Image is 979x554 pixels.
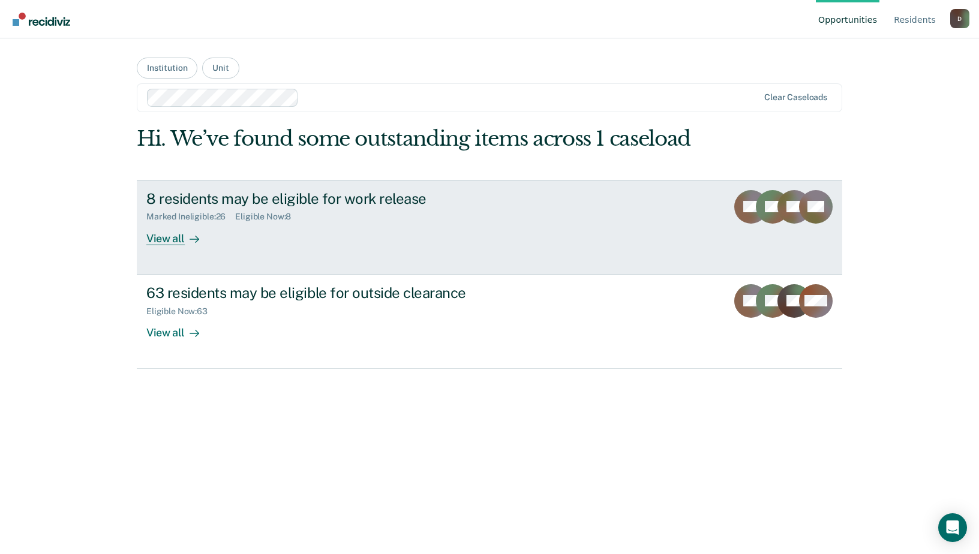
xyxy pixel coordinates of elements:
[235,212,301,222] div: Eligible Now : 8
[146,212,235,222] div: Marked Ineligible : 26
[950,9,969,28] div: D
[137,127,701,151] div: Hi. We’ve found some outstanding items across 1 caseload
[137,58,197,79] button: Institution
[202,58,239,79] button: Unit
[950,9,969,28] button: Profile dropdown button
[137,180,842,275] a: 8 residents may be eligible for work releaseMarked Ineligible:26Eligible Now:8View all
[938,513,967,542] div: Open Intercom Messenger
[146,316,214,339] div: View all
[146,284,567,302] div: 63 residents may be eligible for outside clearance
[146,306,217,317] div: Eligible Now : 63
[146,190,567,207] div: 8 residents may be eligible for work release
[137,275,842,369] a: 63 residents may be eligible for outside clearanceEligible Now:63View all
[146,222,214,245] div: View all
[764,92,827,103] div: Clear caseloads
[13,13,70,26] img: Recidiviz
